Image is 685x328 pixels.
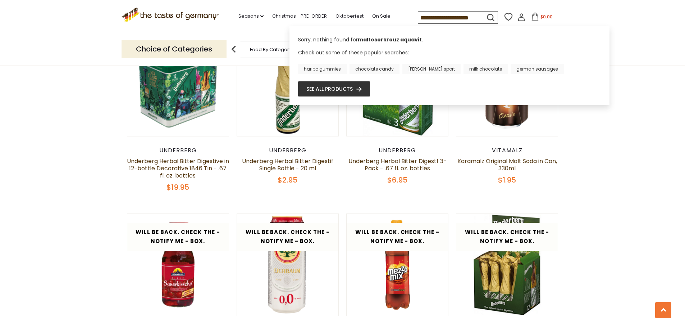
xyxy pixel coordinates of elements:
[347,214,448,316] img: Mezzo Mix Cola-Orange Soda in Bottle, 17 oz
[127,34,229,136] img: Underberg Herbal Bitter Digestive in 12-bottle Decorative 1846 Tin - .67 fl. oz. bottles
[463,64,508,74] a: milk chocolate
[298,49,601,74] div: Check out some of these popular searches:
[289,26,609,105] div: Instant Search Results
[456,214,558,316] img: Underberg Herbal Bitter Digestif 12 Btl. Bar Pack - 0.67 fl oz. bottles
[122,40,227,58] p: Choice of Categories
[335,12,364,20] a: Oktoberfest
[402,64,461,74] a: [PERSON_NAME] sport
[298,36,601,49] div: Sorry, nothing found for .
[346,147,449,154] div: Underberg
[237,147,339,154] div: Underberg
[250,47,292,52] a: Food By Category
[298,64,347,74] a: haribo gummies
[127,214,229,316] img: Muehlhauser Sauerkirsche Syrup 16.91 fl. oz.
[237,214,339,316] img: Eichbaum Non-Alcoholic Lager Beer in Can 500ml
[166,182,189,192] span: $19.95
[511,64,564,74] a: german sausages
[227,42,241,57] img: previous arrow
[278,175,297,185] span: $2.95
[127,147,229,154] div: Underberg
[306,85,362,93] a: See all products
[527,13,557,23] button: $0.00
[350,64,399,74] a: chocolate candy
[387,175,407,185] span: $6.95
[372,12,391,20] a: On Sale
[498,175,516,185] span: $1.95
[358,36,422,43] b: malteserkreuz aquavit
[238,12,264,20] a: Seasons
[272,12,327,20] a: Christmas - PRE-ORDER
[457,157,557,172] a: Karamalz Original Malt Soda in Can, 330ml
[242,157,333,172] a: Underberg Herbal Bitter Digestif Single Bottle - 20 ml
[540,14,553,20] span: $0.00
[348,157,447,172] a: Underberg Herbal Bitter Digestf 3-Pack - .67 fl. oz. bottles
[127,157,229,180] a: Underberg Herbal Bitter Digestive in 12-bottle Decorative 1846 Tin - .67 fl. oz. bottles
[456,147,558,154] div: Vitamalz
[237,34,339,136] img: Underberg Herbal Bitter Digestif Single Bottle - 20 ml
